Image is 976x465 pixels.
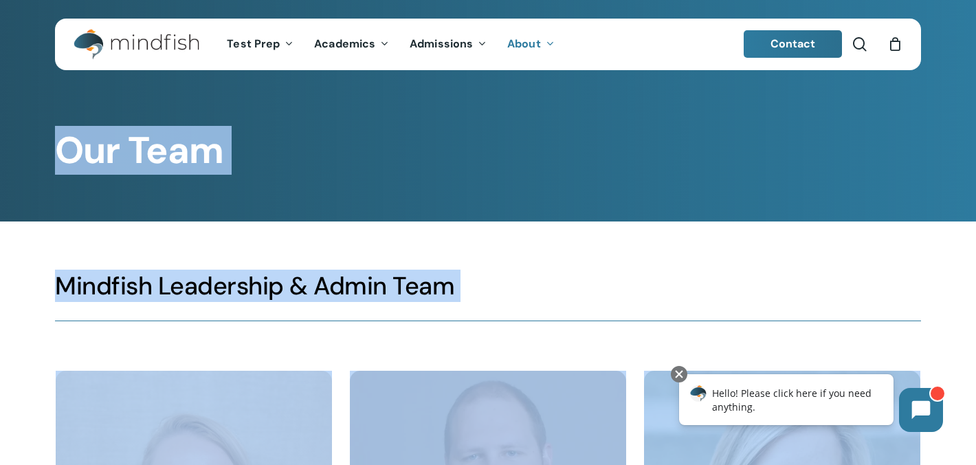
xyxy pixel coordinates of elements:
[887,36,902,52] a: Cart
[744,30,843,58] a: Contact
[55,129,921,173] h1: Our Team
[55,270,921,302] h3: Mindfish Leadership & Admin Team
[217,19,564,70] nav: Main Menu
[770,36,816,51] span: Contact
[507,36,541,51] span: About
[304,39,399,50] a: Academics
[55,19,921,70] header: Main Menu
[314,36,375,51] span: Academics
[399,39,497,50] a: Admissions
[410,36,473,51] span: Admissions
[217,39,304,50] a: Test Prep
[227,36,280,51] span: Test Prep
[497,39,565,50] a: About
[665,363,957,446] iframe: Chatbot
